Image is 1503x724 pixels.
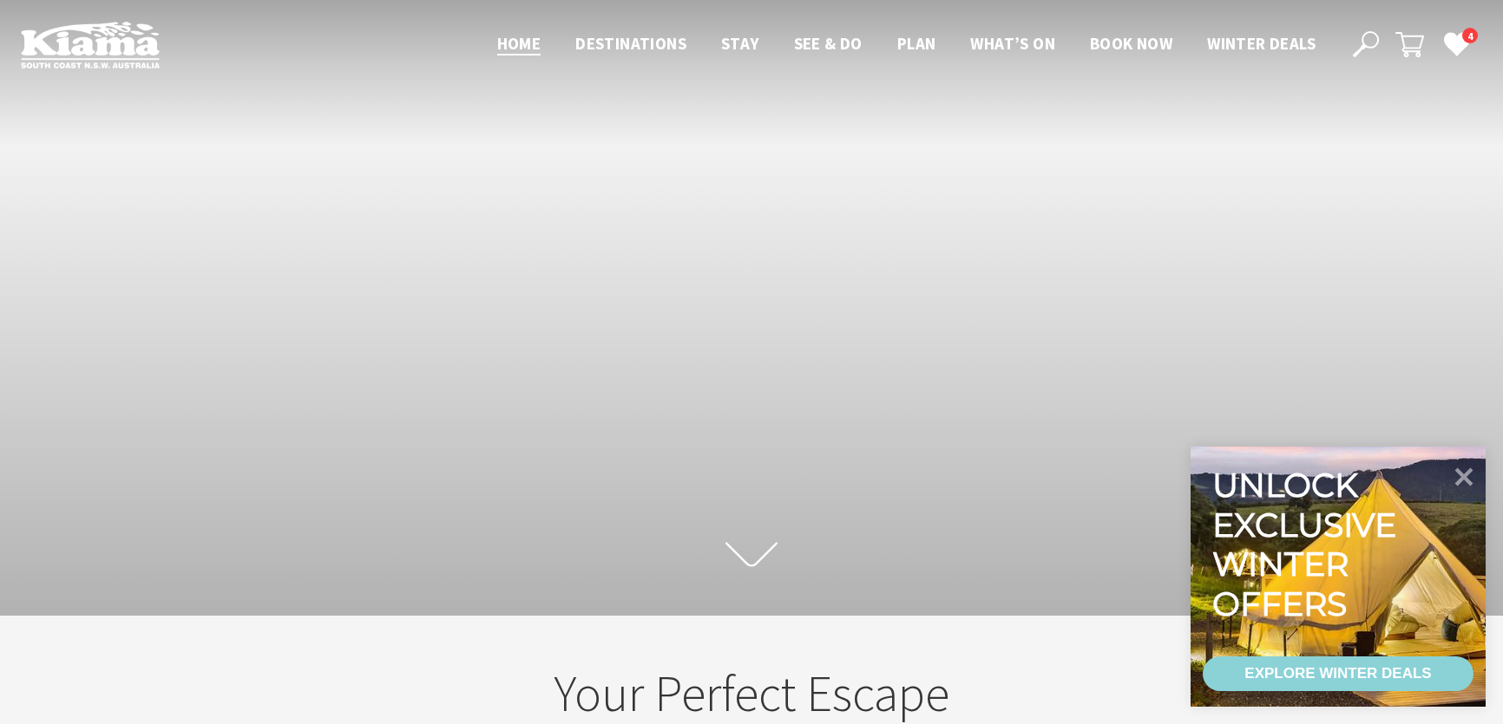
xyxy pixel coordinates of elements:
span: Winter Deals [1207,33,1316,54]
span: What’s On [970,33,1055,54]
span: Plan [897,33,936,54]
span: Book now [1090,33,1172,54]
span: Stay [721,33,759,54]
span: See & Do [794,33,863,54]
span: 4 [1462,28,1478,44]
div: Unlock exclusive winter offers [1212,466,1404,623]
div: EXPLORE WINTER DEALS [1244,656,1431,691]
a: EXPLORE WINTER DEALS [1203,656,1473,691]
img: Kiama Logo [21,21,160,68]
span: Home [497,33,541,54]
a: 4 [1443,30,1469,56]
span: Destinations [575,33,686,54]
nav: Main Menu [480,30,1333,59]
